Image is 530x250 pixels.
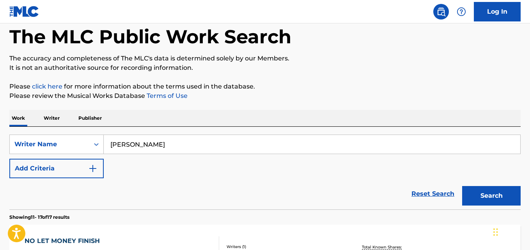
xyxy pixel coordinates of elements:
img: 9d2ae6d4665cec9f34b9.svg [88,164,97,173]
p: Writer [41,110,62,126]
iframe: Chat Widget [491,213,530,250]
img: help [457,7,466,16]
div: NO LET MONEY FINISH [25,236,104,246]
button: Search [462,186,521,206]
p: Showing 11 - 17 of 17 results [9,214,69,221]
a: click here [32,83,62,90]
p: The accuracy and completeness of The MLC's data is determined solely by our Members. [9,54,521,63]
div: Drag [493,220,498,244]
h1: The MLC Public Work Search [9,25,291,48]
form: Search Form [9,135,521,209]
div: Writer Name [14,140,85,149]
div: Help [454,4,469,20]
a: Terms of Use [145,92,188,99]
a: Public Search [433,4,449,20]
div: Writers ( 1 ) [227,244,340,250]
p: Publisher [76,110,104,126]
p: Please for more information about the terms used in the database. [9,82,521,91]
img: MLC Logo [9,6,39,17]
p: Total Known Shares: [362,244,404,250]
p: It is not an authoritative source for recording information. [9,63,521,73]
button: Add Criteria [9,159,104,178]
a: Reset Search [408,185,458,202]
img: search [436,7,446,16]
p: Please review the Musical Works Database [9,91,521,101]
p: Work [9,110,27,126]
a: Log In [474,2,521,21]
